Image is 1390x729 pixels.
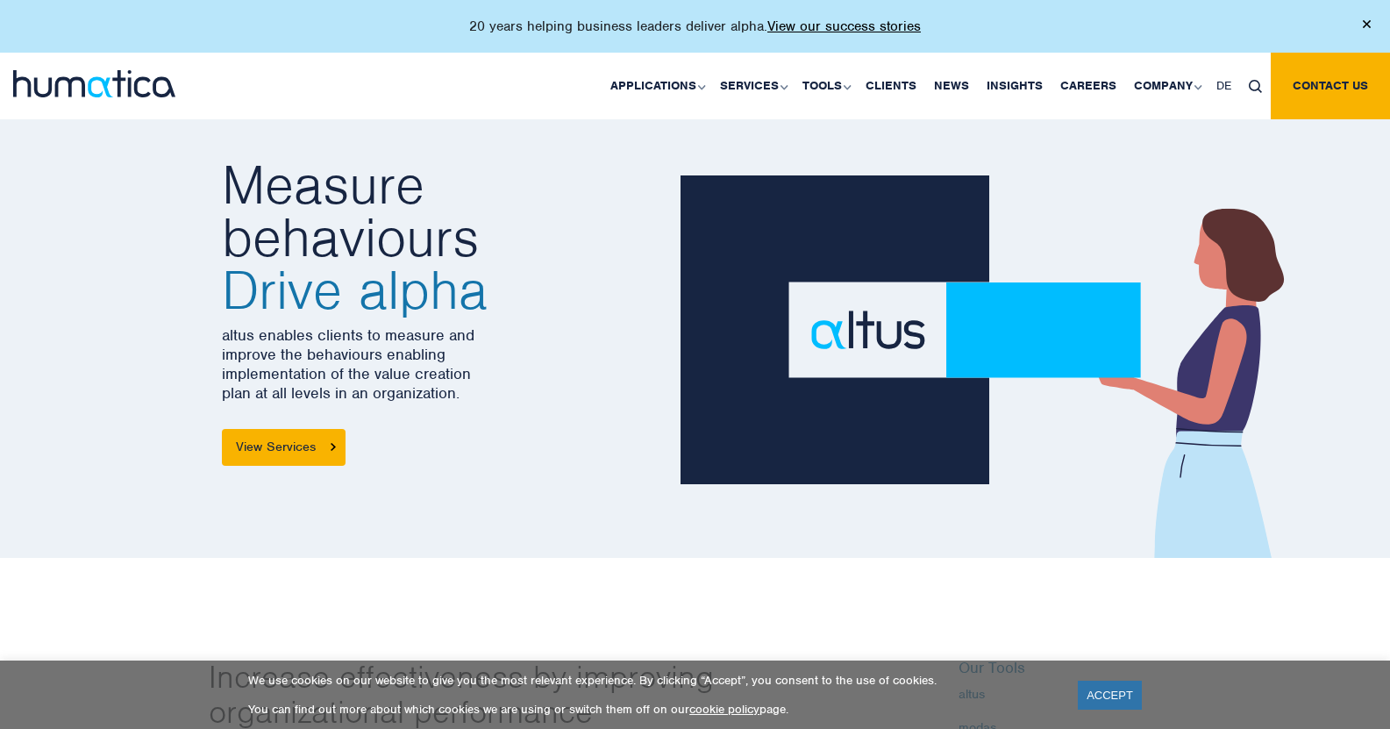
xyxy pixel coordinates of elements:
p: 20 years helping business leaders deliver alpha. [469,18,921,35]
a: View our success stories [767,18,921,35]
a: ACCEPT [1078,681,1142,710]
a: Services [711,53,794,119]
p: altus enables clients to measure and improve the behaviours enabling implementation of the value ... [222,325,666,403]
a: Company [1125,53,1208,119]
a: Insights [978,53,1051,119]
span: Drive alpha [222,264,666,317]
span: DE [1216,78,1231,93]
img: logo [13,70,175,97]
img: search_icon [1249,80,1262,93]
h6: Our Tools [959,659,1182,678]
img: about_banner1 [681,175,1312,558]
a: View Services [222,429,346,466]
p: You can find out more about which cookies we are using or switch them off on our page. [248,702,1056,717]
p: We use cookies on our website to give you the most relevant experience. By clicking “Accept”, you... [248,673,1056,688]
a: Clients [857,53,925,119]
img: arrowicon [331,443,336,451]
a: DE [1208,53,1240,119]
a: News [925,53,978,119]
a: Contact us [1271,53,1390,119]
p: Increase effectiveness by improving organizational performance [209,659,849,729]
a: Careers [1051,53,1125,119]
a: cookie policy [689,702,759,717]
a: Tools [794,53,857,119]
h2: Measure behaviours [222,159,666,317]
a: Applications [602,53,711,119]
